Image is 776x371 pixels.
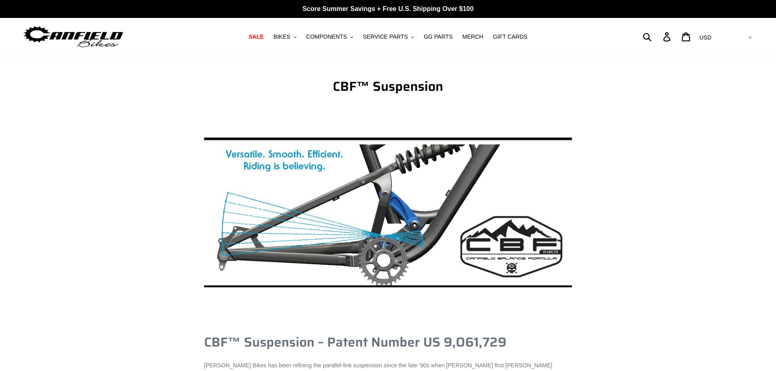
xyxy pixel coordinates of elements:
a: GG PARTS [420,31,457,42]
button: COMPONENTS [302,31,357,42]
span: GIFT CARDS [493,33,528,40]
button: SERVICE PARTS [359,31,418,42]
button: BIKES [269,31,300,42]
h1: CBF™ Suspension – Patent Number US 9,O61,729 [204,334,572,350]
span: COMPONENTS [306,33,347,40]
span: SERVICE PARTS [363,33,408,40]
a: GIFT CARDS [489,31,532,42]
a: MERCH [458,31,487,42]
span: BIKES [273,33,290,40]
input: Search [647,28,668,46]
span: GG PARTS [424,33,453,40]
span: MERCH [462,33,483,40]
a: SALE [244,31,268,42]
img: Canfield Bikes [22,24,124,50]
h1: CBF™ Suspension [204,79,572,94]
span: SALE [248,33,264,40]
